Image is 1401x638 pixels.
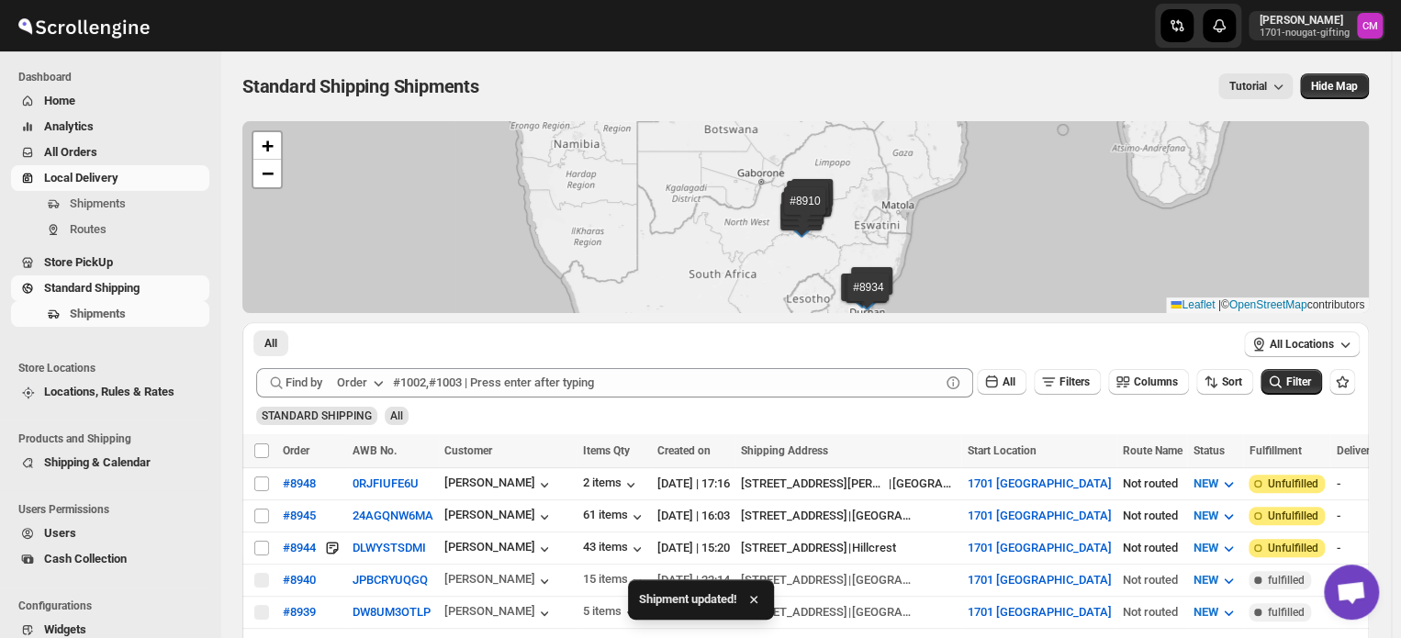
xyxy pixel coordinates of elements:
[353,605,431,619] button: DW8UM3OTLP
[967,444,1036,457] span: Start Location
[353,509,433,522] button: 24AGQNW6MA
[444,572,554,590] button: [PERSON_NAME]
[583,444,630,457] span: Items Qty
[11,140,209,165] button: All Orders
[11,520,209,546] button: Users
[741,444,828,457] span: Shipping Address
[1034,369,1101,395] button: Filters
[788,207,815,227] img: Marker
[11,379,209,405] button: Locations, Rules & Rates
[1260,28,1350,39] p: 1701-nougat-gifting
[1260,13,1350,28] p: [PERSON_NAME]
[1261,369,1322,395] button: Filter
[657,571,730,589] div: [DATE] | 22:14
[1193,605,1217,619] span: NEW
[18,431,211,446] span: Products and Shipping
[11,217,209,242] button: Routes
[1249,11,1384,40] button: User menu
[741,539,847,557] div: [STREET_ADDRESS]
[1229,80,1267,93] span: Tutorial
[44,171,118,185] span: Local Delivery
[262,409,372,422] span: STANDARD SHIPPING
[44,255,113,269] span: Store PickUp
[790,212,817,232] img: Marker
[444,604,554,622] button: [PERSON_NAME]
[253,132,281,160] a: Zoom in
[70,222,106,236] span: Routes
[262,162,274,185] span: −
[1270,337,1334,352] span: All Locations
[1218,73,1293,99] button: Tutorial
[1122,507,1182,525] div: Not routed
[1286,375,1311,388] span: Filter
[283,509,316,522] button: #8945
[967,541,1111,554] button: 1701 [GEOGRAPHIC_DATA]
[242,75,479,97] span: Standard Shipping Shipments
[967,605,1111,619] button: 1701 [GEOGRAPHIC_DATA]
[44,455,151,469] span: Shipping & Calendar
[44,622,86,636] span: Widgets
[741,571,956,589] div: |
[583,604,640,622] button: 5 items
[1059,375,1090,388] span: Filters
[967,476,1111,490] button: 1701 [GEOGRAPHIC_DATA]
[583,508,646,526] button: 61 items
[11,450,209,476] button: Shipping & Calendar
[1336,507,1399,525] div: -
[353,444,397,457] span: AWB No.
[18,70,211,84] span: Dashboard
[11,546,209,572] button: Cash Collection
[253,160,281,187] a: Zoom out
[741,475,956,493] div: |
[657,507,730,525] div: [DATE] | 16:03
[1182,565,1249,595] button: NEW
[1222,375,1242,388] span: Sort
[741,475,888,493] div: [STREET_ADDRESS][PERSON_NAME]
[741,539,956,557] div: |
[852,603,916,621] div: [GEOGRAPHIC_DATA]
[262,134,274,157] span: +
[583,476,640,494] button: 2 items
[18,502,211,517] span: Users Permissions
[44,281,140,295] span: Standard Shipping
[70,307,126,320] span: Shipments
[286,374,322,392] span: Find by
[444,476,554,494] button: [PERSON_NAME]
[283,444,309,457] span: Order
[741,571,847,589] div: [STREET_ADDRESS]
[44,94,75,107] span: Home
[788,218,815,238] img: Marker
[792,201,820,221] img: Marker
[1324,565,1379,620] a: Open chat
[1267,541,1317,555] span: Unfulfilled
[1122,475,1182,493] div: Not routed
[848,288,876,308] img: Marker
[1336,475,1399,493] div: -
[44,526,76,540] span: Users
[11,114,209,140] button: Analytics
[44,385,174,398] span: Locations, Rules & Rates
[1267,509,1317,523] span: Unfulfilled
[1003,375,1015,388] span: All
[1193,573,1217,587] span: NEW
[583,540,646,558] div: 43 items
[1166,297,1369,313] div: © contributors
[353,541,426,554] button: DLWYSTSDMI
[1108,369,1189,395] button: Columns
[1244,331,1360,357] button: All Locations
[1193,509,1217,522] span: NEW
[283,573,316,587] button: #8940
[1134,375,1178,388] span: Columns
[1357,13,1383,39] span: Cleo Moyo
[1196,369,1253,395] button: Sort
[657,539,730,557] div: [DATE] | 15:20
[791,202,819,222] img: Marker
[44,145,97,159] span: All Orders
[977,369,1026,395] button: All
[1182,469,1249,498] button: NEW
